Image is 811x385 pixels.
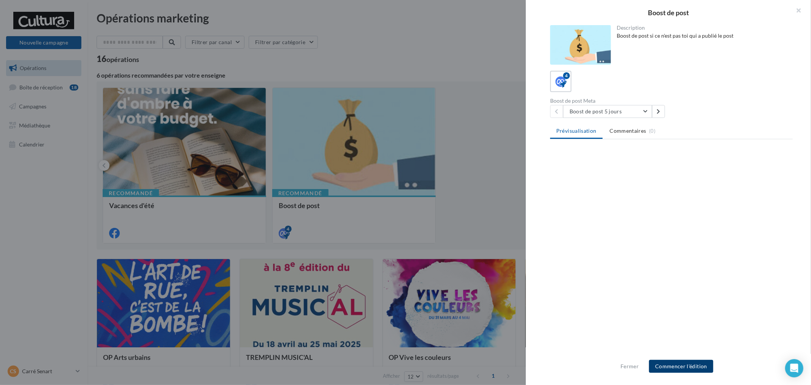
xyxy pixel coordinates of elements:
div: Boost de post si ce n'est pas toi qui a publié le post [617,32,787,40]
div: Boost de post [538,9,799,16]
span: (0) [649,128,655,134]
div: Description [617,25,787,30]
button: Commencer l'édition [649,360,713,373]
div: Boost de post Meta [550,98,668,103]
button: Fermer [617,362,642,371]
button: Boost de post 5 jours [563,105,652,118]
div: 4 [563,72,570,79]
div: Open Intercom Messenger [785,359,803,377]
span: Commentaires [610,127,646,135]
